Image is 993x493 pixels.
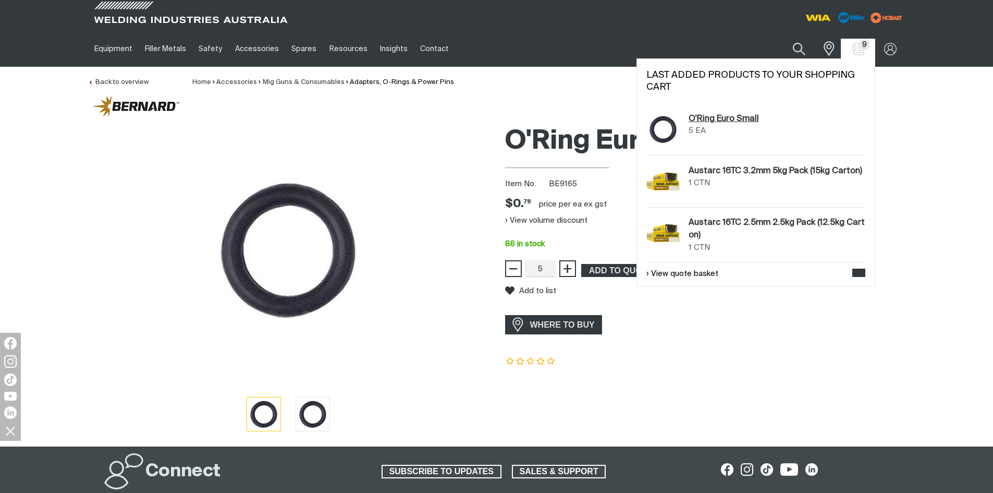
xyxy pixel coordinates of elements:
h1: O'Ring Euro Small [505,125,905,159]
button: Search products [781,37,817,61]
h2: Last added products to your shopping cart [646,69,865,93]
sup: 78 [524,199,531,205]
a: Home [192,79,211,86]
a: SALES & SUPPORT [512,465,606,478]
a: Filler Metals [139,31,192,67]
a: Adapters, O-Rings & Power Pins [350,79,454,86]
span: $0. [505,197,531,212]
span: Add to list [519,286,556,295]
button: Add to list [505,286,556,295]
img: hide socials [2,422,19,440]
span: − [508,260,518,278]
a: Back to overview of Adapters, O-Rings & Power Pins [88,79,149,86]
div: ex gst [584,199,607,210]
a: Insights [374,31,414,67]
span: 5 [689,127,693,135]
a: Accessories [229,31,285,67]
a: Contact [414,31,455,67]
span: + [562,260,572,278]
img: YouTube [4,392,17,401]
img: Facebook [4,337,17,350]
a: WHERE TO BUY [505,315,603,334]
nav: Main [88,31,701,67]
a: Equipment [88,31,139,67]
div: Price [505,197,531,212]
span: Item No. [505,178,547,190]
a: SUBSCRIBE TO UPDATES [382,465,501,478]
span: 9 [859,39,870,50]
button: Go to slide 1 [247,397,281,431]
a: Austarc 16TC 3.2mm 5kg Pack (15kg Carton) [689,165,862,177]
span: BE9165 [549,180,577,188]
img: O'Ring Euro Small [205,166,372,333]
span: SUBSCRIBE TO UPDATES [383,465,500,478]
img: miller [867,10,905,26]
input: Product name or item number... [768,37,817,61]
a: Accessories [216,79,257,86]
span: 1 [689,244,692,251]
a: View quote basket [646,268,718,280]
h2: Connect [145,460,220,483]
div: price per EA [539,199,582,210]
button: Go to slide 2 [296,397,330,431]
span: WHERE TO BUY [523,317,602,333]
img: Instagram [4,355,17,368]
button: Add O'Ring Euro Small to the shopping cart [581,264,697,278]
a: Safety [192,31,228,67]
a: Resources [323,31,373,67]
a: Austarc 16TC 2.5mm 2.5kg Pack (12.5kg Carton) [689,217,865,242]
a: Shopping cart (9 product(s)) [850,43,866,55]
div: CTN [694,177,710,189]
img: Austarc 16TC 3.2mm 5kg Pack (15kg Carton) [646,165,680,198]
a: O'Ring Euro Small [689,113,759,125]
a: Spares [285,31,323,67]
nav: Breadcrumb [192,77,454,88]
span: 1 [689,179,692,187]
img: O'Ring Euro Small [646,113,680,146]
img: LinkedIn [4,406,17,419]
span: ADD TO QUOTE BASKET [582,264,696,278]
button: View volume discount [505,212,587,229]
div: CTN [694,242,710,254]
span: Rating: {0} [505,358,556,365]
span: 86 in stock [505,240,545,248]
img: O'Ring Euro Small [247,398,280,431]
span: SALES & SUPPORT [513,465,605,478]
div: EA [695,125,706,137]
img: TikTok [4,374,17,386]
img: O'Ring Euro Small [296,398,329,431]
a: Mig Guns & Consumables [263,79,345,86]
img: Austarc 16TC 2.5mm 2.5kg Pack (12.5kg Carton) [646,217,680,250]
